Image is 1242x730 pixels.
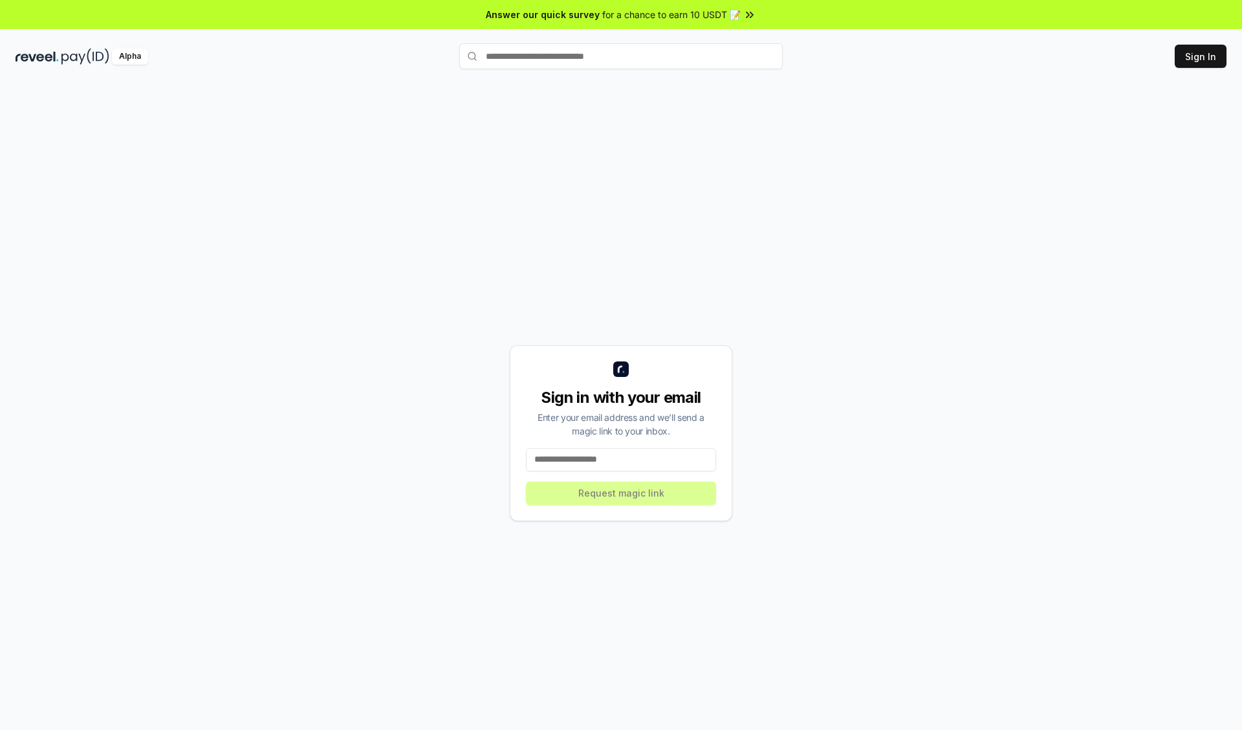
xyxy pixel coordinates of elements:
img: pay_id [61,48,109,65]
img: reveel_dark [16,48,59,65]
button: Sign In [1175,45,1226,68]
div: Enter your email address and we’ll send a magic link to your inbox. [526,411,716,438]
span: for a chance to earn 10 USDT 📝 [602,8,741,21]
span: Answer our quick survey [486,8,600,21]
img: logo_small [613,361,629,377]
div: Alpha [112,48,148,65]
div: Sign in with your email [526,387,716,408]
